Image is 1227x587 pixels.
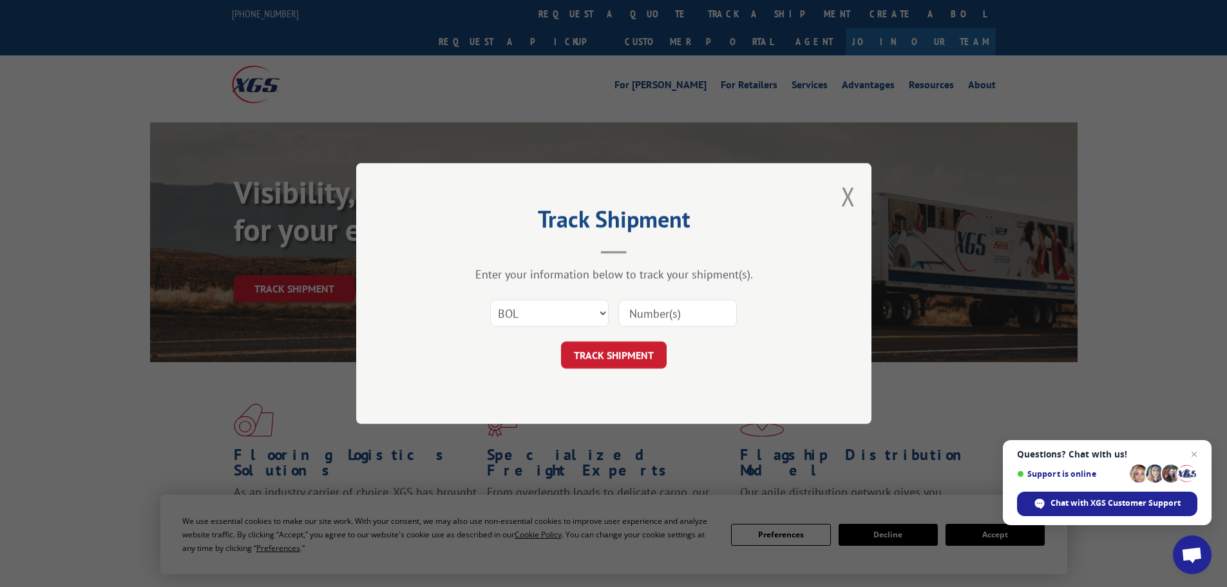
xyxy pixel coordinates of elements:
[618,300,737,327] input: Number(s)
[1017,449,1197,459] span: Questions? Chat with us!
[841,179,855,213] button: Close modal
[1051,497,1181,509] span: Chat with XGS Customer Support
[561,342,667,369] button: TRACK SHIPMENT
[1017,492,1197,516] div: Chat with XGS Customer Support
[1186,447,1202,462] span: Close chat
[1017,469,1125,479] span: Support is online
[421,267,807,282] div: Enter your information below to track your shipment(s).
[421,210,807,235] h2: Track Shipment
[1173,535,1212,574] div: Open chat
